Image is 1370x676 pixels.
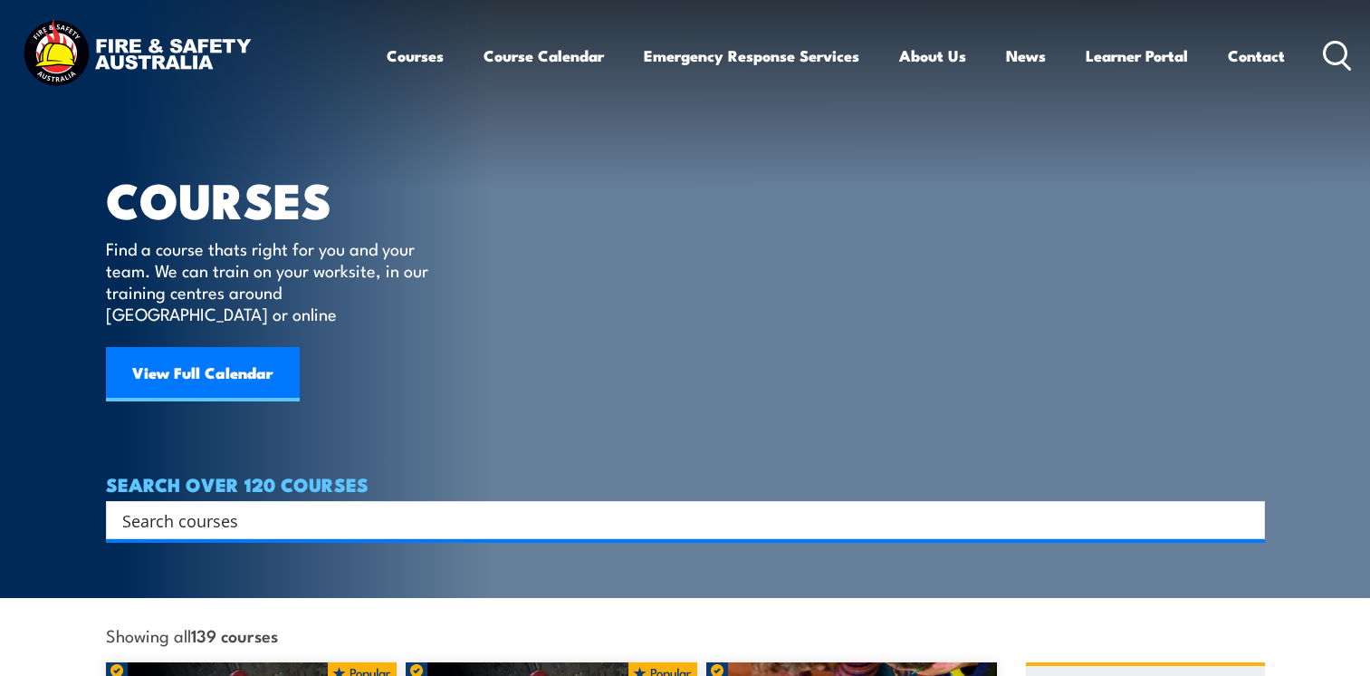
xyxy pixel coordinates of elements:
h4: SEARCH OVER 120 COURSES [106,474,1265,494]
form: Search form [126,507,1229,533]
a: Course Calendar [484,32,604,80]
a: Emergency Response Services [644,32,859,80]
a: News [1006,32,1046,80]
button: Search magnifier button [1233,507,1259,533]
span: Showing all [106,625,278,644]
a: View Full Calendar [106,347,300,401]
input: Search input [122,507,1225,534]
a: Learner Portal [1086,32,1188,80]
a: Courses [387,32,444,80]
p: Find a course thats right for you and your team. We can train on your worksite, in our training c... [106,237,436,324]
a: Contact [1228,32,1285,80]
a: About Us [899,32,966,80]
h1: COURSES [106,178,455,220]
strong: 139 courses [191,623,278,647]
